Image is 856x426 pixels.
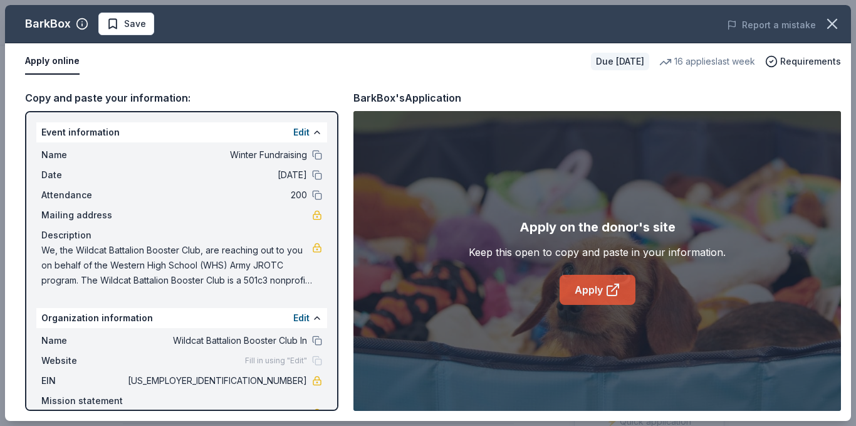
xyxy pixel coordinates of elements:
[41,208,125,223] span: Mailing address
[41,243,312,288] span: We, the Wildcat Battalion Booster Club, are reaching out to you on behalf of the Western High Sch...
[519,217,676,237] div: Apply on the donor's site
[41,168,125,183] span: Date
[41,147,125,162] span: Name
[41,353,125,368] span: Website
[293,311,310,326] button: Edit
[41,228,322,243] div: Description
[591,53,649,70] div: Due [DATE]
[353,90,461,106] div: BarkBox's Application
[41,373,125,388] span: EIN
[125,147,307,162] span: Winter Fundraising
[25,90,338,106] div: Copy and paste your information:
[765,54,841,69] button: Requirements
[25,48,80,75] button: Apply online
[659,54,755,69] div: 16 applies last week
[124,16,146,31] span: Save
[125,373,307,388] span: [US_EMPLOYER_IDENTIFICATION_NUMBER]
[560,275,635,305] a: Apply
[469,245,726,260] div: Keep this open to copy and paste in your information.
[36,122,327,142] div: Event information
[98,13,154,35] button: Save
[25,14,71,34] div: BarkBox
[245,356,307,366] span: Fill in using "Edit"
[41,393,322,408] div: Mission statement
[41,188,125,203] span: Attendance
[293,125,310,140] button: Edit
[727,18,816,33] button: Report a mistake
[125,188,307,203] span: 200
[125,333,307,348] span: Wildcat Battalion Booster Club In
[36,308,327,328] div: Organization information
[41,333,125,348] span: Name
[780,54,841,69] span: Requirements
[125,168,307,183] span: [DATE]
